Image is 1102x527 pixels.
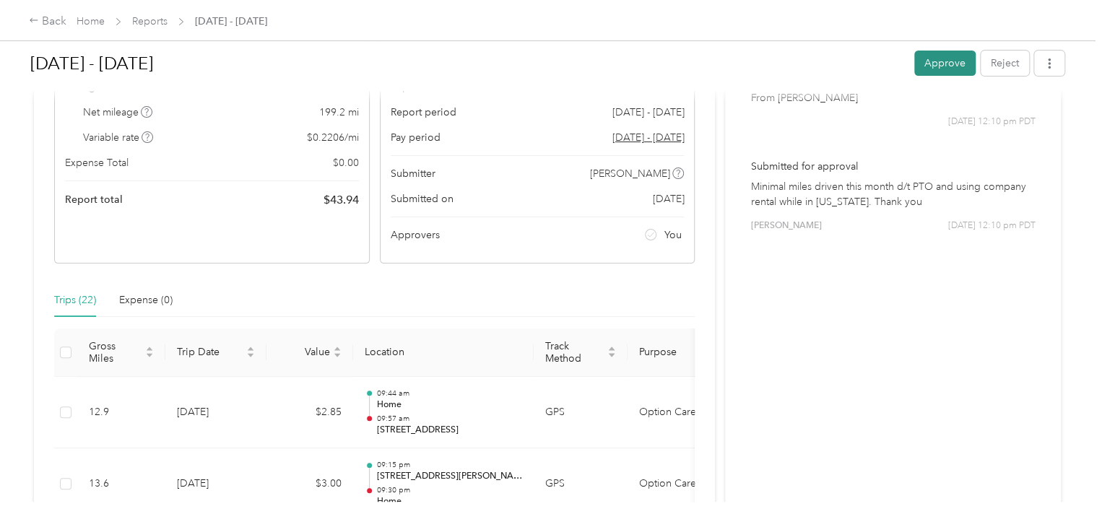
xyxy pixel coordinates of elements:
button: Reject [981,51,1029,76]
div: Back [29,13,66,30]
span: Submitter [391,166,435,181]
iframe: Everlance-gr Chat Button Frame [1021,446,1102,527]
p: 09:15 pm [376,460,522,470]
td: $3.00 [266,448,353,521]
span: [DATE] - [DATE] [195,14,267,29]
td: GPS [534,448,628,521]
span: $ 0.2206 / mi [307,130,359,145]
span: Net mileage [83,105,153,120]
p: Minimal miles driven this month d/t PTO and using company rental while in [US_STATE]. Thank you [750,179,1036,209]
span: caret-up [246,344,255,353]
span: [DATE] 12:10 pm PDT [948,219,1036,232]
span: $ 43.94 [324,191,359,209]
button: Approve [914,51,976,76]
span: Submitted on [391,191,454,206]
p: Home [376,398,522,411]
span: caret-up [333,344,342,353]
div: Trips (22) [54,292,96,308]
td: [DATE] [165,448,266,521]
td: [DATE] [165,377,266,449]
p: [STREET_ADDRESS][PERSON_NAME] [376,470,522,483]
span: Gross Miles [89,340,142,365]
th: Trip Date [165,328,266,377]
th: Purpose [628,328,736,377]
th: Location [353,328,534,377]
span: Approvers [391,227,440,243]
span: Purpose [639,346,713,358]
span: caret-down [607,351,616,360]
p: Home [376,495,522,508]
span: Expense Total [65,155,129,170]
span: Report period [391,105,456,120]
th: Track Method [534,328,628,377]
p: 09:57 am [376,414,522,424]
td: $2.85 [266,377,353,449]
a: Reports [132,15,168,27]
span: caret-down [145,351,154,360]
span: $ 0.00 [333,155,359,170]
span: Value [278,346,330,358]
span: caret-down [246,351,255,360]
span: 199.2 mi [319,105,359,120]
td: Option Care Health [628,448,736,521]
td: Option Care Health [628,377,736,449]
a: Home [77,15,105,27]
div: Expense (0) [119,292,173,308]
span: Track Method [545,340,604,365]
p: 09:30 pm [376,485,522,495]
span: Report total [65,192,123,207]
th: Gross Miles [77,328,165,377]
p: Submitted for approval [750,159,1036,174]
h1: Sep 1 - 30, 2025 [30,46,904,81]
span: Trip Date [177,346,243,358]
th: Value [266,328,353,377]
td: 12.9 [77,377,165,449]
span: Go to pay period [612,130,684,145]
span: [DATE] - [DATE] [612,105,684,120]
span: [DATE] [652,191,684,206]
span: [PERSON_NAME] [750,219,821,232]
p: [STREET_ADDRESS] [376,424,522,437]
span: [DATE] 12:10 pm PDT [948,116,1036,129]
span: caret-up [145,344,154,353]
span: You [664,227,682,243]
span: [PERSON_NAME] [590,166,670,181]
span: caret-up [607,344,616,353]
td: GPS [534,377,628,449]
span: Pay period [391,130,441,145]
span: caret-down [333,351,342,360]
p: 09:44 am [376,388,522,398]
span: Variable rate [83,130,154,145]
td: 13.6 [77,448,165,521]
